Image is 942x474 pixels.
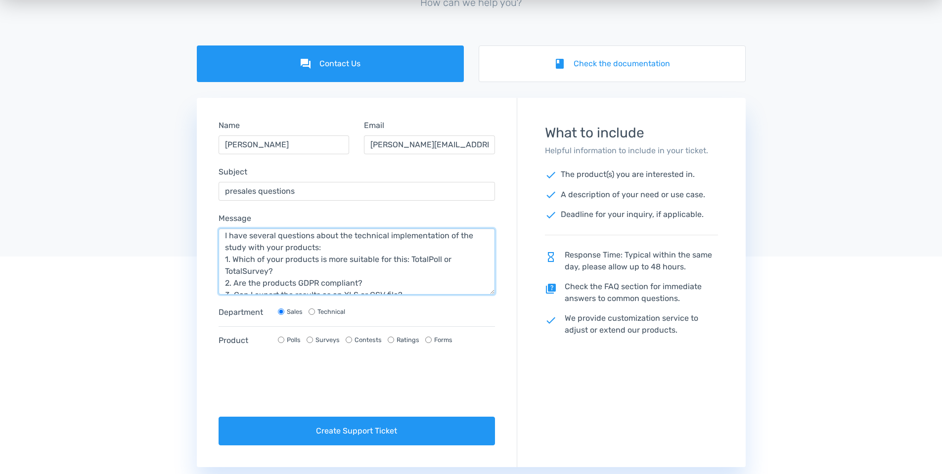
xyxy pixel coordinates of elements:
label: Sales [287,307,303,316]
iframe: reCAPTCHA [219,366,369,405]
span: quiz [545,283,557,295]
label: Contests [355,335,382,345]
a: forumContact Us [197,45,464,82]
label: Product [219,335,268,346]
p: Deadline for your inquiry, if applicable. [545,209,718,221]
p: The product(s) you are interested in. [545,169,718,181]
span: check [545,189,557,201]
span: check [545,209,557,221]
label: Ratings [397,335,419,345]
span: check [545,314,557,326]
p: A description of your need or use case. [545,189,718,201]
p: Response Time: Typical within the same day, please allow up to 48 hours. [545,249,718,273]
label: Polls [287,335,301,345]
p: We provide customization service to adjust or extend our products. [545,312,718,336]
span: check [545,169,557,181]
a: bookCheck the documentation [479,45,746,82]
label: Email [364,120,384,131]
label: Technical [317,307,345,316]
i: book [554,58,566,70]
label: Message [219,213,251,224]
label: Forms [434,335,452,345]
button: Create Support Ticket [219,417,495,445]
i: forum [300,58,312,70]
p: Check the FAQ section for immediate answers to common questions. [545,281,718,304]
p: Helpful information to include in your ticket. [545,145,718,157]
label: Name [219,120,240,131]
span: hourglass_empty [545,251,557,263]
label: Department [219,306,268,318]
label: Surveys [315,335,340,345]
h3: What to include [545,126,718,141]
